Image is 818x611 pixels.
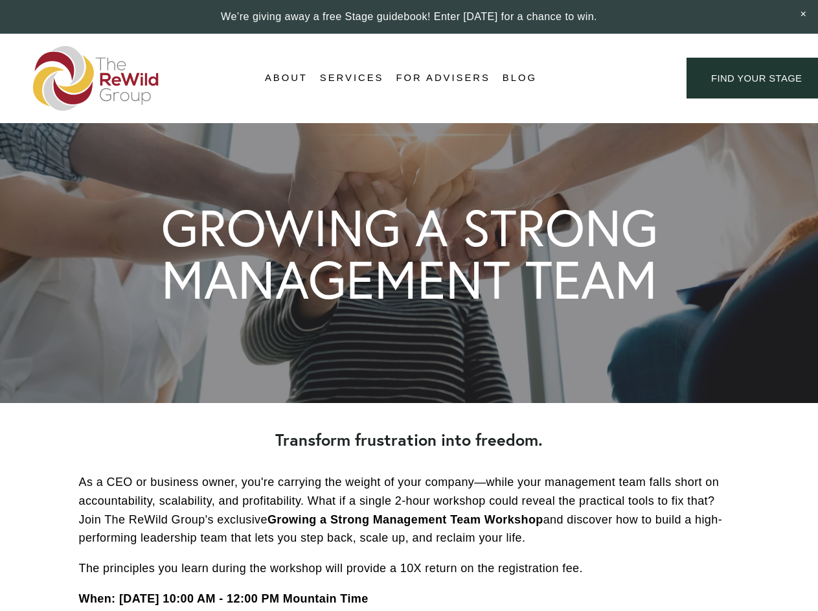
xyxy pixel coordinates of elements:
span: Services [320,69,384,87]
a: For Advisers [396,69,490,88]
img: The ReWild Group [33,46,160,111]
span: About [265,69,308,87]
a: folder dropdown [265,69,308,88]
p: As a CEO or business owner, you're carrying the weight of your company—while your management team... [79,473,740,548]
strong: Transform frustration into freedom. [275,429,543,450]
p: The principles you learn during the workshop will provide a 10X return on the registration fee. [79,559,740,578]
a: folder dropdown [320,69,384,88]
strong: When: [79,592,116,605]
h1: GROWING A STRONG [161,202,658,253]
a: Blog [503,69,537,88]
h1: MANAGEMENT TEAM [161,253,657,306]
strong: Growing a Strong Management Team Workshop [267,513,543,526]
